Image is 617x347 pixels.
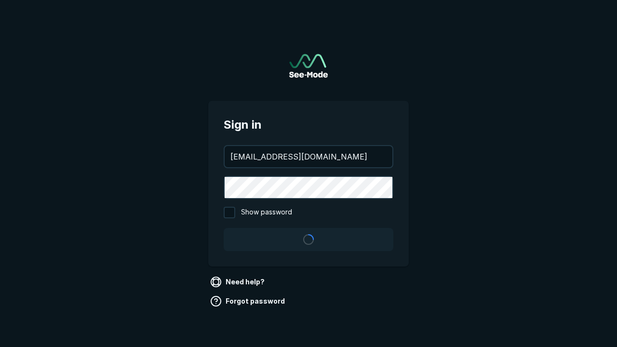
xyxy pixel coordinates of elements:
a: Forgot password [208,294,289,309]
span: Sign in [224,116,393,133]
a: Need help? [208,274,268,290]
input: your@email.com [225,146,392,167]
img: See-Mode Logo [289,54,328,78]
span: Show password [241,207,292,218]
a: Go to sign in [289,54,328,78]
